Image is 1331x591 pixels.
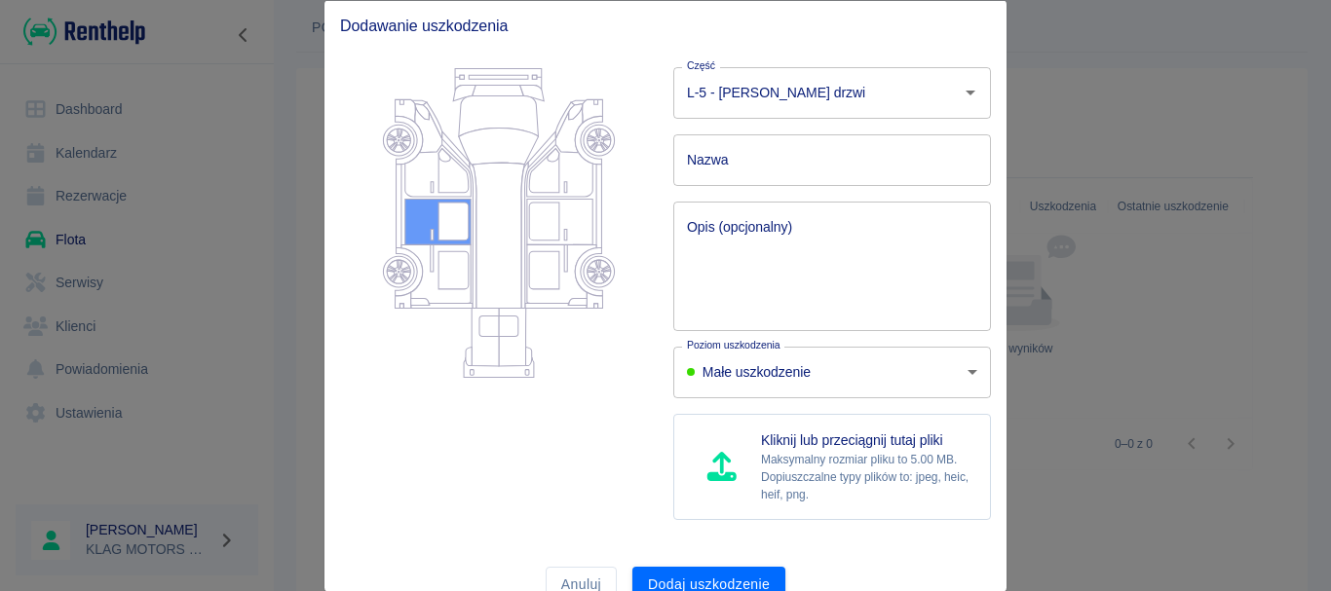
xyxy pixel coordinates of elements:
label: Poziom uszkodzenia [687,337,780,351]
span: Dodawanie uszkodzenia [340,16,991,35]
label: Część [687,57,715,72]
p: Maksymalny rozmiar pliku to 5.00 MB. [761,450,974,467]
button: Otwórz [957,79,984,106]
p: Dopiuszczalne typy plików to: jpeg, heic, heif, png. [761,467,974,502]
p: Kliknij lub przeciągnij tutaj pliki [761,429,974,450]
div: Małe uszkodzenie [687,362,960,382]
